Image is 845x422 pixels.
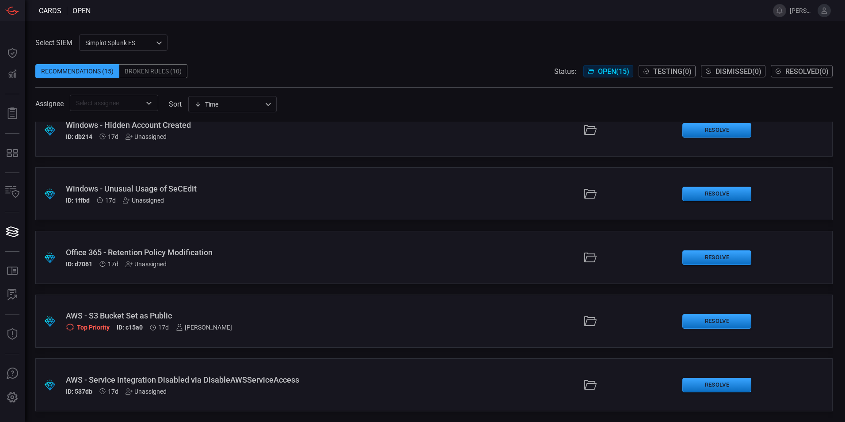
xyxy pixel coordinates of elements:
div: AWS - Service Integration Disabled via DisableAWSServiceAccess [66,375,345,384]
div: Windows - Hidden Account Created [66,120,345,130]
h5: ID: db214 [66,133,92,140]
button: Resolve [682,250,751,265]
span: Dismissed ( 0 ) [716,67,761,76]
button: Inventory [2,182,23,203]
span: Sep 09, 2025 4:48 AM [108,388,118,395]
label: sort [169,100,182,108]
button: Dismissed(0) [701,65,765,77]
div: Top Priority [66,323,110,331]
button: Dashboard [2,42,23,64]
button: Ask Us A Question [2,363,23,384]
h5: ID: c15a0 [117,324,143,331]
input: Select assignee [72,97,141,108]
div: Unassigned [126,133,167,140]
span: Testing ( 0 ) [653,67,692,76]
div: Recommendations (15) [35,64,119,78]
span: Sep 09, 2025 4:48 AM [105,197,116,204]
span: open [72,7,91,15]
span: Resolved ( 0 ) [785,67,829,76]
span: Cards [39,7,61,15]
span: Status: [554,67,576,76]
div: Unassigned [126,261,167,268]
div: AWS - S3 Bucket Set as Public [66,311,345,320]
button: Reports [2,103,23,124]
button: Resolve [682,378,751,392]
button: Open [143,97,155,109]
div: Office 365 - Retention Policy Modification [66,248,345,257]
span: Sep 09, 2025 4:48 AM [108,133,118,140]
div: Unassigned [123,197,164,204]
span: [PERSON_NAME].[PERSON_NAME] [790,7,814,14]
h5: ID: 537db [66,388,92,395]
button: Rule Catalog [2,261,23,282]
span: Open ( 15 ) [598,67,629,76]
button: Resolve [682,123,751,138]
button: Open(15) [583,65,633,77]
h5: ID: d7061 [66,261,92,268]
button: Threat Intelligence [2,324,23,345]
span: Sep 09, 2025 4:48 AM [108,261,118,268]
button: Detections [2,64,23,85]
label: Select SIEM [35,38,72,47]
button: Testing(0) [639,65,696,77]
button: ALERT ANALYSIS [2,284,23,306]
button: Resolved(0) [771,65,833,77]
h5: ID: 1ffbd [66,197,90,204]
div: Broken Rules (10) [119,64,187,78]
div: [PERSON_NAME] [176,324,232,331]
button: Resolve [682,187,751,201]
button: MITRE - Detection Posture [2,142,23,164]
span: Sep 09, 2025 4:48 AM [158,324,169,331]
p: Simplot Splunk ES [85,38,153,47]
div: Windows - Unusual Usage of SeCEdit [66,184,345,193]
button: Preferences [2,387,23,408]
div: Unassigned [126,388,167,395]
span: Assignee [35,100,64,108]
div: Time [194,100,263,109]
button: Resolve [682,314,751,329]
button: Cards [2,221,23,242]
